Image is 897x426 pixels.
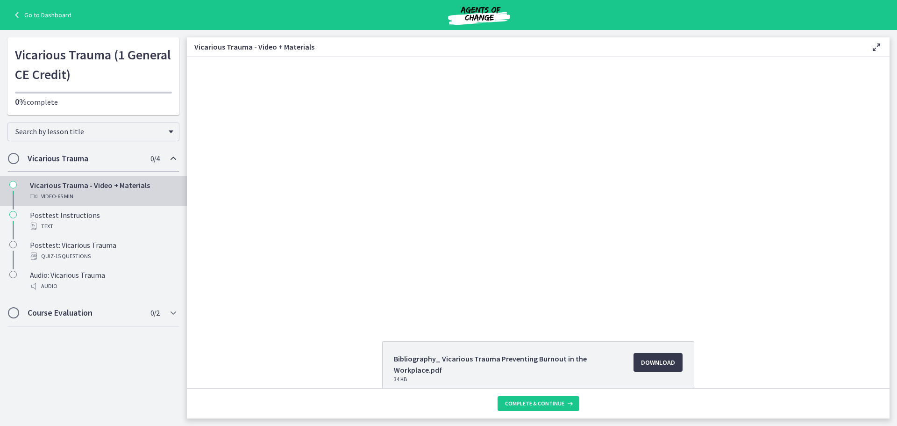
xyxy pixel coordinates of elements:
[28,153,142,164] h2: Vicarious Trauma
[194,41,856,52] h3: Vicarious Trauma - Video + Materials
[7,123,179,141] div: Search by lesson title
[30,269,176,292] div: Audio: Vicarious Trauma
[11,9,71,21] a: Go to Dashboard
[56,191,73,202] span: · 65 min
[28,307,142,318] h2: Course Evaluation
[187,57,890,320] iframe: Video Lesson
[498,396,579,411] button: Complete & continue
[54,251,91,262] span: · 15 Questions
[394,353,622,375] span: Bibliography_ Vicarious Trauma Preventing Burnout in the Workplace.pdf
[150,307,159,318] span: 0 / 2
[30,239,176,262] div: Posttest: Vicarious Trauma
[15,96,27,107] span: 0%
[30,281,176,292] div: Audio
[634,353,683,372] a: Download
[150,153,159,164] span: 0 / 4
[30,191,176,202] div: Video
[505,400,564,407] span: Complete & continue
[15,45,172,84] h1: Vicarious Trauma (1 General CE Credit)
[641,357,675,368] span: Download
[394,375,622,383] span: 34 KB
[423,4,535,26] img: Agents of Change Social Work Test Prep
[15,96,172,108] p: complete
[15,127,164,136] span: Search by lesson title
[30,209,176,232] div: Posttest Instructions
[30,221,176,232] div: Text
[30,180,176,202] div: Vicarious Trauma - Video + Materials
[30,251,176,262] div: Quiz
